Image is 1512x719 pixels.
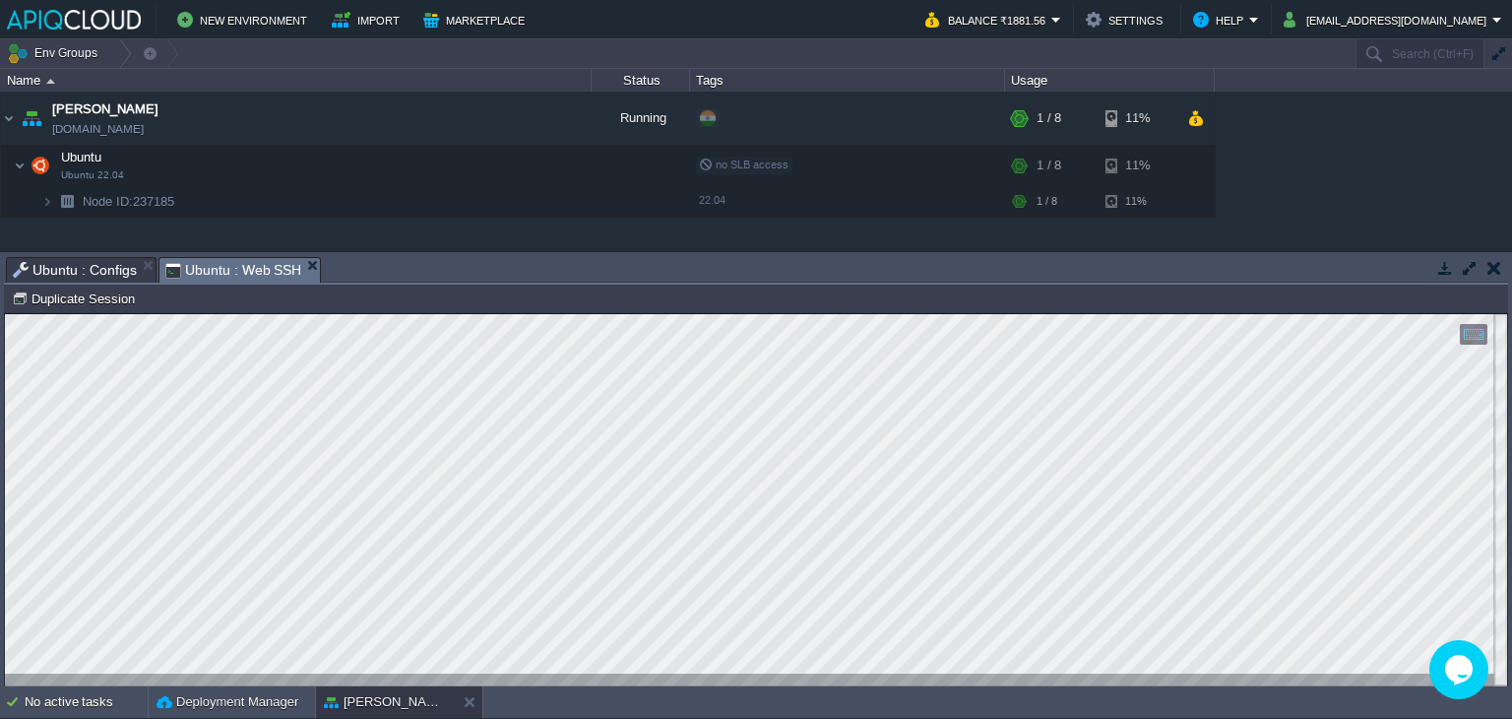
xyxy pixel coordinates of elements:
[1037,186,1057,217] div: 1 / 8
[27,146,54,185] img: AMDAwAAAACH5BAEAAAAALAAAAAABAAEAAAICRAEAOw==
[52,99,158,119] a: [PERSON_NAME]
[46,79,55,84] img: AMDAwAAAACH5BAEAAAAALAAAAAABAAEAAAICRAEAOw==
[1429,640,1492,699] iframe: chat widget
[25,686,148,718] div: No active tasks
[699,159,788,170] span: no SLB access
[18,92,45,145] img: AMDAwAAAACH5BAEAAAAALAAAAAABAAEAAAICRAEAOw==
[925,8,1051,32] button: Balance ₹1881.56
[59,150,104,164] a: UbuntuUbuntu 22.04
[157,692,298,712] button: Deployment Manager
[7,39,104,67] button: Env Groups
[14,146,26,185] img: AMDAwAAAACH5BAEAAAAALAAAAAABAAEAAAICRAEAOw==
[2,69,591,92] div: Name
[1086,8,1168,32] button: Settings
[177,8,313,32] button: New Environment
[592,92,690,145] div: Running
[699,194,725,206] span: 22.04
[1105,146,1169,185] div: 11%
[1,92,17,145] img: AMDAwAAAACH5BAEAAAAALAAAAAABAAEAAAICRAEAOw==
[13,258,137,282] span: Ubuntu : Configs
[59,149,104,165] span: Ubuntu
[81,193,177,210] span: 237185
[7,10,141,30] img: APIQCloud
[593,69,689,92] div: Status
[332,8,406,32] button: Import
[1037,92,1061,145] div: 1 / 8
[12,290,141,307] button: Duplicate Session
[81,193,177,210] a: Node ID:237185
[61,169,124,181] span: Ubuntu 22.04
[1037,146,1061,185] div: 1 / 8
[52,119,144,139] a: [DOMAIN_NAME]
[1193,8,1249,32] button: Help
[423,8,531,32] button: Marketplace
[1284,8,1492,32] button: [EMAIL_ADDRESS][DOMAIN_NAME]
[324,692,448,712] button: [PERSON_NAME]
[1105,186,1169,217] div: 11%
[41,186,53,217] img: AMDAwAAAACH5BAEAAAAALAAAAAABAAEAAAICRAEAOw==
[53,186,81,217] img: AMDAwAAAACH5BAEAAAAALAAAAAABAAEAAAICRAEAOw==
[1105,92,1169,145] div: 11%
[165,258,302,283] span: Ubuntu : Web SSH
[83,194,133,209] span: Node ID:
[1006,69,1214,92] div: Usage
[691,69,1004,92] div: Tags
